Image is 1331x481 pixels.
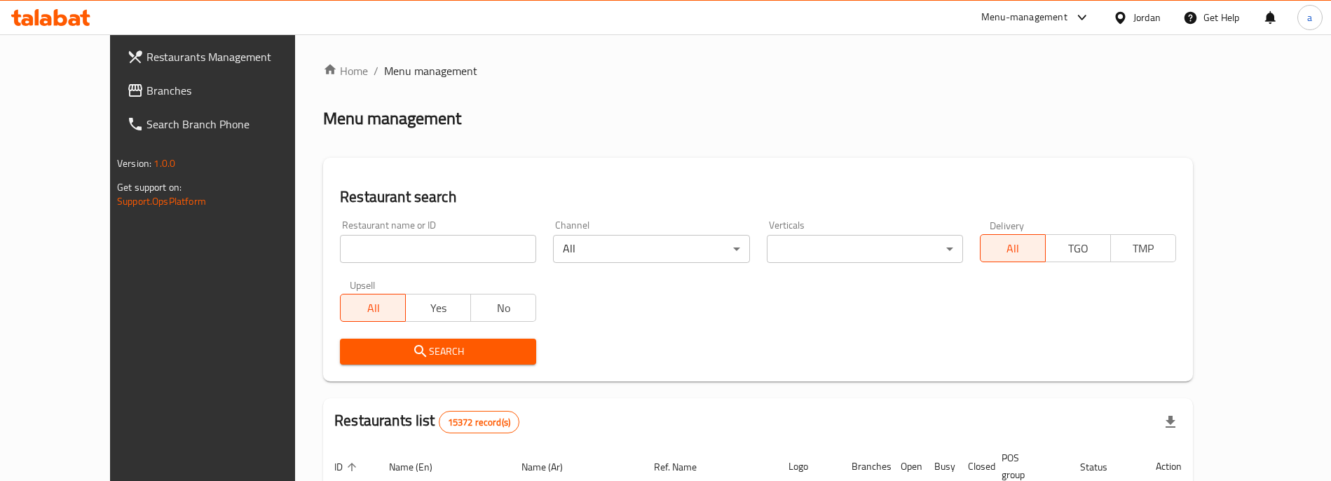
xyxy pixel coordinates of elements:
[654,459,715,475] span: Ref. Name
[1117,238,1170,259] span: TMP
[334,410,519,433] h2: Restaurants list
[439,411,519,433] div: Total records count
[116,74,332,107] a: Branches
[1307,10,1312,25] span: a
[1133,10,1161,25] div: Jordan
[553,235,749,263] div: All
[340,339,536,365] button: Search
[323,62,368,79] a: Home
[351,343,525,360] span: Search
[350,280,376,290] label: Upsell
[146,116,321,133] span: Search Branch Phone
[340,187,1176,208] h2: Restaurant search
[990,220,1025,230] label: Delivery
[1110,234,1176,262] button: TMP
[986,238,1040,259] span: All
[980,234,1046,262] button: All
[1045,234,1111,262] button: TGO
[439,416,519,429] span: 15372 record(s)
[411,298,465,318] span: Yes
[334,459,361,475] span: ID
[116,40,332,74] a: Restaurants Management
[1080,459,1126,475] span: Status
[405,294,471,322] button: Yes
[1154,405,1187,439] div: Export file
[346,298,400,318] span: All
[521,459,581,475] span: Name (Ar)
[470,294,536,322] button: No
[389,459,451,475] span: Name (En)
[323,107,461,130] h2: Menu management
[340,235,536,263] input: Search for restaurant name or ID..
[340,294,406,322] button: All
[146,82,321,99] span: Branches
[384,62,477,79] span: Menu management
[117,178,182,196] span: Get support on:
[981,9,1067,26] div: Menu-management
[374,62,378,79] li: /
[323,62,1193,79] nav: breadcrumb
[153,154,175,172] span: 1.0.0
[477,298,531,318] span: No
[117,154,151,172] span: Version:
[116,107,332,141] a: Search Branch Phone
[767,235,963,263] div: ​
[1051,238,1105,259] span: TGO
[146,48,321,65] span: Restaurants Management
[117,192,206,210] a: Support.OpsPlatform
